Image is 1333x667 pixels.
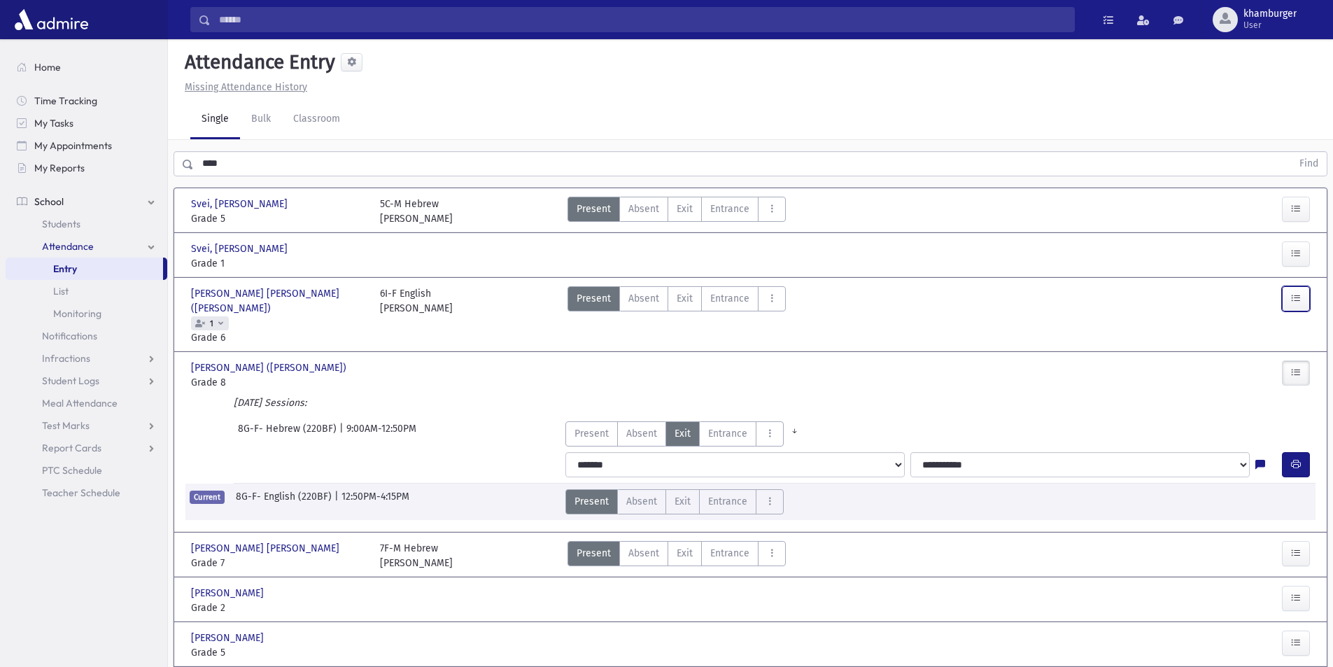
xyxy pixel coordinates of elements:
a: Report Cards [6,437,167,459]
span: Current [190,491,225,504]
button: Find [1291,152,1327,176]
span: 8G-F- English (220BF) [236,489,334,514]
span: Absent [626,426,657,441]
span: [PERSON_NAME] [PERSON_NAME] ([PERSON_NAME]) [191,286,366,316]
span: | [339,421,346,447]
a: Bulk [240,100,282,139]
span: Svei, [PERSON_NAME] [191,241,290,256]
div: AttTypes [565,421,805,447]
span: My Tasks [34,117,73,129]
a: Students [6,213,167,235]
i: [DATE] Sessions: [234,397,306,409]
div: AttTypes [567,197,786,226]
span: Entrance [708,426,747,441]
a: Test Marks [6,414,167,437]
span: Present [577,546,611,561]
a: PTC Schedule [6,459,167,482]
span: Present [577,291,611,306]
a: School [6,190,167,213]
span: Entrance [710,202,749,216]
a: Infractions [6,347,167,370]
span: Grade 7 [191,556,366,570]
span: Exit [675,426,691,441]
a: Student Logs [6,370,167,392]
span: 1 [207,319,216,328]
span: Entrance [710,546,749,561]
span: Infractions [42,352,90,365]
span: Grade 1 [191,256,366,271]
span: 8G-F- Hebrew (220BF) [238,421,339,447]
span: Time Tracking [34,94,97,107]
span: 12:50PM-4:15PM [341,489,409,514]
div: AttTypes [567,541,786,570]
span: Exit [675,494,691,509]
a: Missing Attendance History [179,81,307,93]
div: 5C-M Hebrew [PERSON_NAME] [380,197,453,226]
a: List [6,280,167,302]
span: [PERSON_NAME] ([PERSON_NAME]) [191,360,349,375]
span: School [34,195,64,208]
span: Svei, [PERSON_NAME] [191,197,290,211]
span: Notifications [42,330,97,342]
a: Monitoring [6,302,167,325]
h5: Attendance Entry [179,50,335,74]
div: AttTypes [567,286,786,345]
span: Test Marks [42,419,90,432]
span: Entrance [710,291,749,306]
span: Grade 8 [191,375,366,390]
div: AttTypes [565,489,784,514]
span: Grade 5 [191,645,366,660]
span: Grade 5 [191,211,366,226]
span: User [1243,20,1297,31]
span: Entry [53,262,77,275]
span: My Reports [34,162,85,174]
span: Present [574,494,609,509]
a: Home [6,56,167,78]
a: My Tasks [6,112,167,134]
span: [PERSON_NAME] [PERSON_NAME] [191,541,342,556]
span: Teacher Schedule [42,486,120,499]
span: 9:00AM-12:50PM [346,421,416,447]
u: Missing Attendance History [185,81,307,93]
span: Grade 2 [191,601,366,615]
span: [PERSON_NAME] [191,586,267,601]
img: AdmirePro [11,6,92,34]
a: Meal Attendance [6,392,167,414]
span: Grade 6 [191,330,366,345]
span: Exit [677,291,693,306]
span: Absent [628,546,659,561]
span: Attendance [42,240,94,253]
span: Students [42,218,80,230]
span: Report Cards [42,442,101,454]
span: Absent [628,291,659,306]
span: Present [577,202,611,216]
span: Absent [626,494,657,509]
div: 7F-M Hebrew [PERSON_NAME] [380,541,453,570]
span: Student Logs [42,374,99,387]
span: My Appointments [34,139,112,152]
span: Meal Attendance [42,397,118,409]
a: Entry [6,258,163,280]
a: Notifications [6,325,167,347]
a: My Reports [6,157,167,179]
span: [PERSON_NAME] [191,631,267,645]
input: Search [211,7,1074,32]
span: | [334,489,341,514]
span: Present [574,426,609,441]
a: Time Tracking [6,90,167,112]
span: List [53,285,69,297]
span: PTC Schedule [42,464,102,477]
span: Exit [677,202,693,216]
span: Exit [677,546,693,561]
a: Attendance [6,235,167,258]
a: My Appointments [6,134,167,157]
div: 6I-F English [PERSON_NAME] [380,286,453,345]
span: Absent [628,202,659,216]
a: Classroom [282,100,351,139]
span: khamburger [1243,8,1297,20]
span: Monitoring [53,307,101,320]
span: Home [34,61,61,73]
a: Teacher Schedule [6,482,167,504]
a: Single [190,100,240,139]
span: Entrance [708,494,747,509]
